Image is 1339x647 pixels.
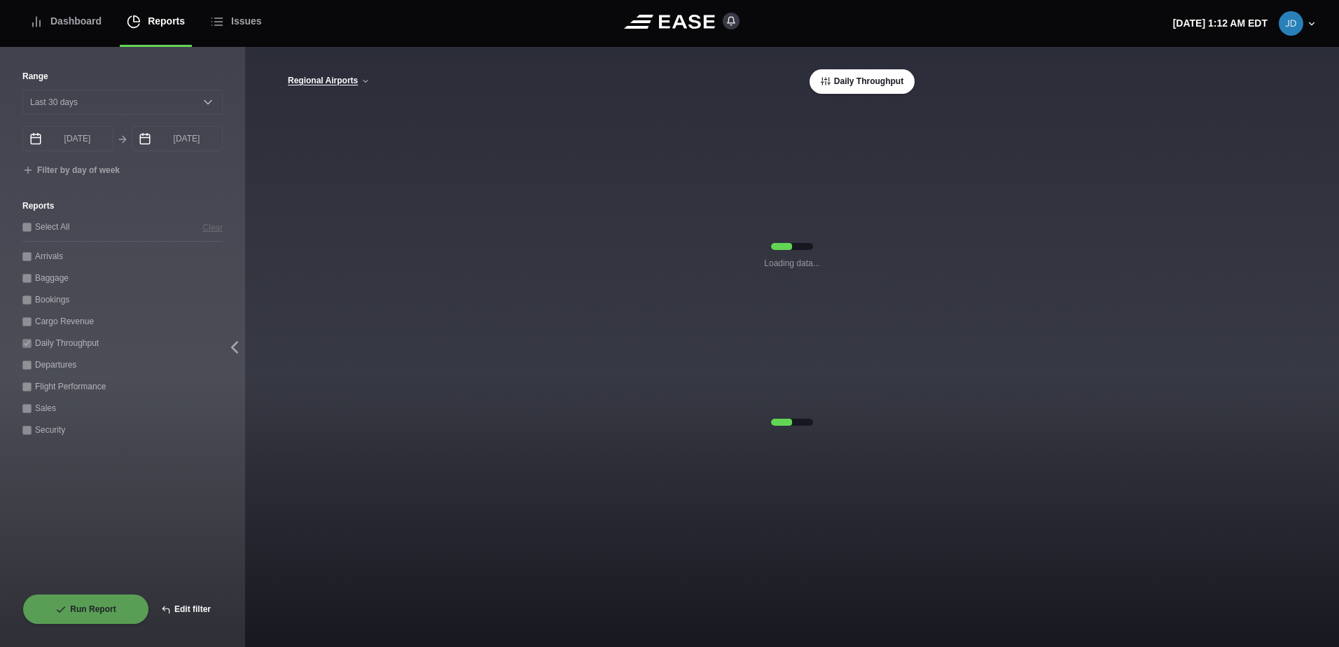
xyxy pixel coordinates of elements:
[1173,16,1268,31] p: [DATE] 1:12 AM EDT
[202,220,223,235] button: Clear
[149,594,223,625] button: Edit filter
[764,257,819,270] b: Loading data...
[22,165,120,176] button: Filter by day of week
[1279,11,1303,36] img: 591ac0fd44c6580f081bc8dc847efcc8
[22,126,113,151] input: mm/dd/yyyy
[810,69,915,94] button: Daily Throughput
[22,200,223,212] label: Reports
[287,76,370,86] button: Regional Airports
[22,70,223,83] label: Range
[132,126,223,151] input: mm/dd/yyyy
